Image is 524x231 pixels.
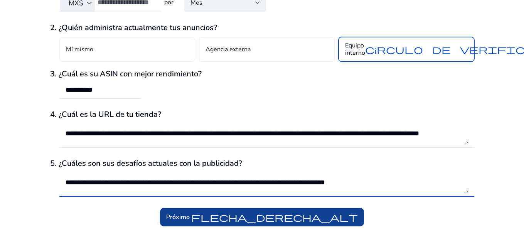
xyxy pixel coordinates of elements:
button: Próximoflecha_derecha_alt [160,208,364,226]
font: 4. ¿Cuál es la URL de tu tienda? [50,109,161,120]
font: 3. ¿Cuál es su ASIN con mejor rendimiento? [50,69,202,79]
font: Próximo [166,213,190,221]
font: Agencia externa [206,45,251,54]
font: 2. ¿Quién administra actualmente tus anuncios? [50,22,217,33]
font: flecha_derecha_alt [191,212,358,223]
font: Equipo interno [345,41,365,57]
font: Mí mismo [66,45,93,54]
font: 5. ¿Cuáles son sus desafíos actuales con la publicidad? [50,158,242,169]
